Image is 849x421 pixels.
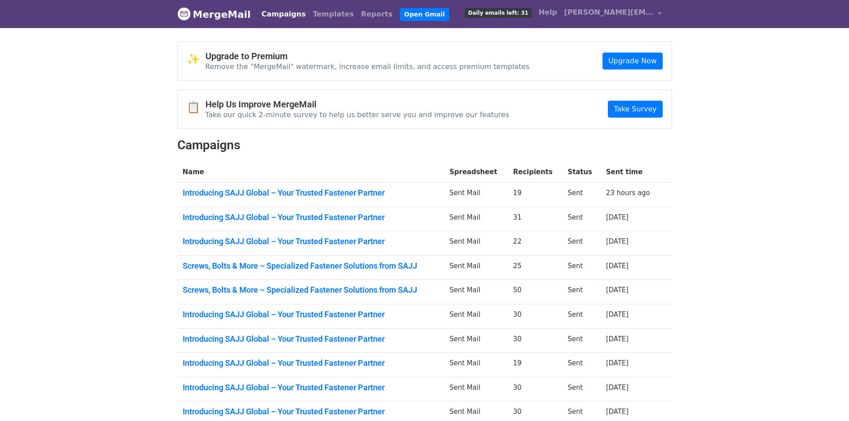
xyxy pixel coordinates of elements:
td: Sent [562,377,601,401]
td: Sent Mail [444,231,508,256]
a: [DATE] [606,335,629,343]
a: Upgrade Now [603,53,662,69]
a: Open Gmail [400,8,449,21]
td: Sent [562,207,601,231]
td: Sent [562,231,601,256]
td: Sent Mail [444,304,508,329]
td: Sent Mail [444,207,508,231]
a: [DATE] [606,311,629,319]
h2: Campaigns [177,138,672,153]
p: Remove the "MergeMail" watermark, increase email limits, and access premium templates [205,62,530,71]
a: MergeMail [177,5,251,24]
a: [DATE] [606,213,629,221]
p: Take our quick 2-minute survey to help us better serve you and improve our features [205,110,509,119]
td: 30 [508,328,562,353]
a: [DATE] [606,384,629,392]
td: 19 [508,183,562,207]
td: 31 [508,207,562,231]
td: 30 [508,304,562,329]
td: Sent [562,304,601,329]
th: Status [562,162,601,183]
td: 25 [508,255,562,280]
td: Sent [562,328,601,353]
th: Name [177,162,444,183]
h4: Upgrade to Premium [205,51,530,61]
img: MergeMail logo [177,7,191,20]
a: Reports [357,5,396,23]
td: Sent [562,353,601,377]
a: Introducing SAJJ Global – Your Trusted Fastener Partner [183,334,439,344]
span: [PERSON_NAME][EMAIL_ADDRESS][DOMAIN_NAME] [564,7,653,18]
a: Take Survey [608,101,662,118]
td: Sent Mail [444,328,508,353]
span: ✨ [187,53,205,66]
a: Templates [309,5,357,23]
h4: Help Us Improve MergeMail [205,99,509,110]
td: Sent [562,280,601,304]
a: [DATE] [606,408,629,416]
td: 30 [508,377,562,401]
td: Sent [562,183,601,207]
a: [DATE] [606,286,629,294]
a: Daily emails left: 31 [461,4,535,21]
a: [DATE] [606,262,629,270]
th: Recipients [508,162,562,183]
a: Introducing SAJJ Global – Your Trusted Fastener Partner [183,358,439,368]
a: Campaigns [258,5,309,23]
th: Spreadsheet [444,162,508,183]
a: Introducing SAJJ Global – Your Trusted Fastener Partner [183,188,439,198]
a: 23 hours ago [606,189,650,197]
td: Sent [562,255,601,280]
a: Introducing SAJJ Global – Your Trusted Fastener Partner [183,237,439,246]
td: 19 [508,353,562,377]
a: Screws, Bolts & More – Specialized Fastener Solutions from SAJJ [183,261,439,271]
a: Introducing SAJJ Global – Your Trusted Fastener Partner [183,383,439,392]
td: Sent Mail [444,353,508,377]
span: Daily emails left: 31 [465,8,531,18]
a: Introducing SAJJ Global – Your Trusted Fastener Partner [183,407,439,417]
td: Sent Mail [444,377,508,401]
a: [PERSON_NAME][EMAIL_ADDRESS][DOMAIN_NAME] [561,4,665,25]
th: Sent time [601,162,660,183]
td: 50 [508,280,562,304]
a: Screws, Bolts & More – Specialized Fastener Solutions from SAJJ [183,285,439,295]
a: Help [535,4,561,21]
span: 📋 [187,101,205,114]
a: [DATE] [606,237,629,245]
a: Introducing SAJJ Global – Your Trusted Fastener Partner [183,310,439,319]
a: Introducing SAJJ Global – Your Trusted Fastener Partner [183,213,439,222]
td: Sent Mail [444,183,508,207]
td: Sent Mail [444,255,508,280]
td: Sent Mail [444,280,508,304]
a: [DATE] [606,359,629,367]
td: 22 [508,231,562,256]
